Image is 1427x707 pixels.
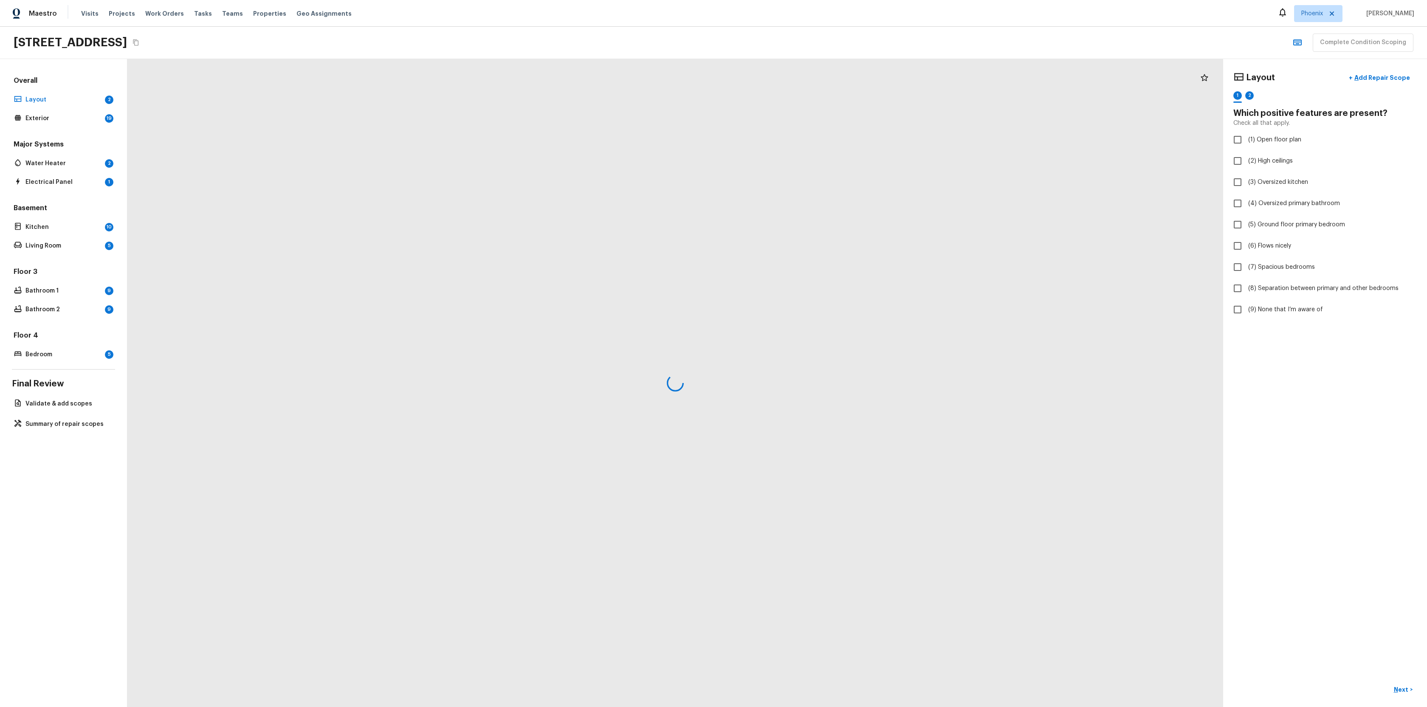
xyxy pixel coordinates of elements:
[12,140,115,151] h5: Major Systems
[1342,69,1417,87] button: +Add Repair Scope
[14,35,127,50] h2: [STREET_ADDRESS]
[105,242,113,250] div: 5
[25,178,102,186] p: Electrical Panel
[25,420,110,428] p: Summary of repair scopes
[1363,9,1414,18] span: [PERSON_NAME]
[1246,72,1275,83] h4: Layout
[1248,199,1340,208] span: (4) Oversized primary bathroom
[81,9,99,18] span: Visits
[130,37,141,48] button: Copy Address
[12,203,115,214] h5: Basement
[25,223,102,231] p: Kitchen
[25,242,102,250] p: Living Room
[296,9,352,18] span: Geo Assignments
[105,223,113,231] div: 10
[25,159,102,168] p: Water Heater
[12,331,115,342] h5: Floor 4
[1248,305,1323,314] span: (9) None that I’m aware of
[105,350,113,359] div: 5
[1248,263,1315,271] span: (7) Spacious bedrooms
[105,96,113,104] div: 2
[1248,178,1308,186] span: (3) Oversized kitchen
[222,9,243,18] span: Teams
[1248,157,1293,165] span: (2) High ceilings
[1390,683,1417,697] button: Next>
[1353,73,1410,82] p: Add Repair Scope
[1394,685,1410,694] p: Next
[1301,9,1323,18] span: Phoenix
[1248,284,1399,293] span: (8) Separation between primary and other bedrooms
[105,114,113,123] div: 19
[25,350,102,359] p: Bedroom
[25,305,102,314] p: Bathroom 2
[105,287,113,295] div: 9
[12,267,115,278] h5: Floor 3
[1248,135,1301,144] span: (1) Open floor plan
[25,96,102,104] p: Layout
[1233,91,1242,100] div: 1
[109,9,135,18] span: Projects
[12,76,115,87] h5: Overall
[1233,119,1290,127] p: Check all that apply.
[1248,242,1291,250] span: (6) Flows nicely
[194,11,212,17] span: Tasks
[25,400,110,408] p: Validate & add scopes
[253,9,286,18] span: Properties
[105,159,113,168] div: 2
[105,178,113,186] div: 1
[1248,220,1345,229] span: (5) Ground floor primary bedroom
[105,305,113,314] div: 9
[1233,108,1417,119] h4: Which positive features are present?
[145,9,184,18] span: Work Orders
[29,9,57,18] span: Maestro
[25,287,102,295] p: Bathroom 1
[12,378,115,389] h4: Final Review
[25,114,102,123] p: Exterior
[1245,91,1254,100] div: 2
